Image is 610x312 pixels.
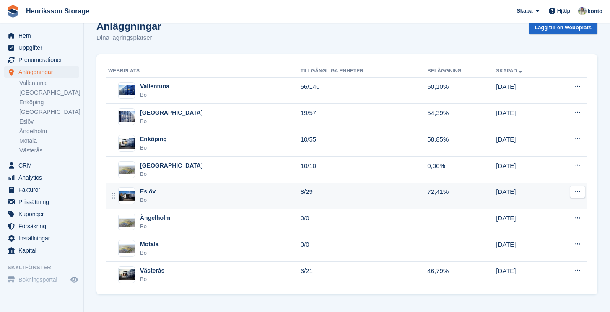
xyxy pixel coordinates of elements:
span: konto [588,7,602,15]
th: Beläggning [427,64,496,78]
td: 0/0 [301,209,428,235]
div: [GEOGRAPHIC_DATA] [140,161,203,170]
span: Uppgifter [18,42,69,54]
a: menu [4,30,79,41]
a: menu [4,184,79,196]
a: Lägg till en webbplats [529,21,597,34]
span: Skapa [517,7,532,15]
td: [DATE] [496,104,552,130]
div: Bo [140,170,203,178]
td: 0,00% [427,157,496,183]
a: menu [4,160,79,171]
a: Enköping [19,98,79,106]
td: 8/29 [301,183,428,209]
a: menu [4,54,79,66]
a: menu [4,172,79,183]
span: Bokningsportal [18,274,69,286]
img: Bild av webbplatsen Enköping [119,138,135,149]
td: 58,85% [427,130,496,157]
div: Enköping [140,135,167,144]
a: menu [4,208,79,220]
a: menu [4,232,79,244]
span: Hjälp [557,7,571,15]
img: Bild av webbplatsen Västerås [119,269,135,280]
span: Kapital [18,245,69,256]
a: Eslöv [19,118,79,126]
span: Analytics [18,172,69,183]
div: Ängelholm [140,214,170,222]
td: [DATE] [496,209,552,235]
td: 72,41% [427,183,496,209]
img: stora-icon-8386f47178a22dfd0bd8f6a31ec36ba5ce8667c1dd55bd0f319d3a0aa187defe.svg [7,5,19,18]
img: Bild av webbplatsen Halmstad [119,111,135,122]
span: Hem [18,30,69,41]
div: Motala [140,240,158,249]
a: menu [4,196,79,208]
a: Henriksson Storage [23,4,93,18]
div: Bo [140,275,164,284]
th: Tillgängliga enheter [301,64,428,78]
a: Skapad [496,68,524,74]
a: Vallentuna [19,79,79,87]
img: Bild av webbplatsen Kristianstad [119,165,135,174]
td: [DATE] [496,262,552,288]
div: Vallentuna [140,82,169,91]
img: Bild av webbplatsen Ängelholm [119,218,135,227]
td: [DATE] [496,183,552,209]
span: Skyltfönster [8,263,83,272]
a: menu [4,66,79,78]
a: menu [4,245,79,256]
a: meny [4,274,79,286]
td: [DATE] [496,157,552,183]
span: Anläggningar [18,66,69,78]
img: Bild av webbplatsen Motala [119,244,135,253]
td: 56/140 [301,77,428,104]
div: Eslöv [140,187,156,196]
div: Bo [140,144,167,152]
td: 46,79% [427,262,496,288]
div: Bo [140,196,156,204]
img: Bild av webbplatsen Vallentuna [119,85,135,95]
p: Dina lagringsplatser [96,33,161,43]
a: menu [4,42,79,54]
a: Ängelholm [19,127,79,135]
td: 6/21 [301,262,428,288]
img: Daniel Axberg [578,7,587,15]
th: Webbplats [106,64,301,78]
span: Prenumerationer [18,54,69,66]
div: Bo [140,222,170,231]
span: CRM [18,160,69,171]
div: [GEOGRAPHIC_DATA] [140,108,203,117]
a: Västerås [19,147,79,155]
a: Motala [19,137,79,145]
img: Bild av webbplatsen Eslöv [119,191,135,201]
td: [DATE] [496,130,552,157]
td: [DATE] [496,77,552,104]
div: Bo [140,91,169,99]
a: menu [4,220,79,232]
td: 0/0 [301,235,428,262]
span: Inställningar [18,232,69,244]
div: Västerås [140,266,164,275]
span: Kuponger [18,208,69,220]
td: 54,39% [427,104,496,130]
a: [GEOGRAPHIC_DATA] [19,89,79,97]
td: 19/57 [301,104,428,130]
a: [GEOGRAPHIC_DATA] [19,108,79,116]
td: 10/55 [301,130,428,157]
span: Prissättning [18,196,69,208]
a: Förhandsgranska butik [69,275,79,285]
span: Fakturor [18,184,69,196]
td: 10/10 [301,157,428,183]
span: Försäkring [18,220,69,232]
h1: Anläggningar [96,21,161,32]
div: Bo [140,117,203,126]
td: 50,10% [427,77,496,104]
td: [DATE] [496,235,552,262]
div: Bo [140,249,158,257]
